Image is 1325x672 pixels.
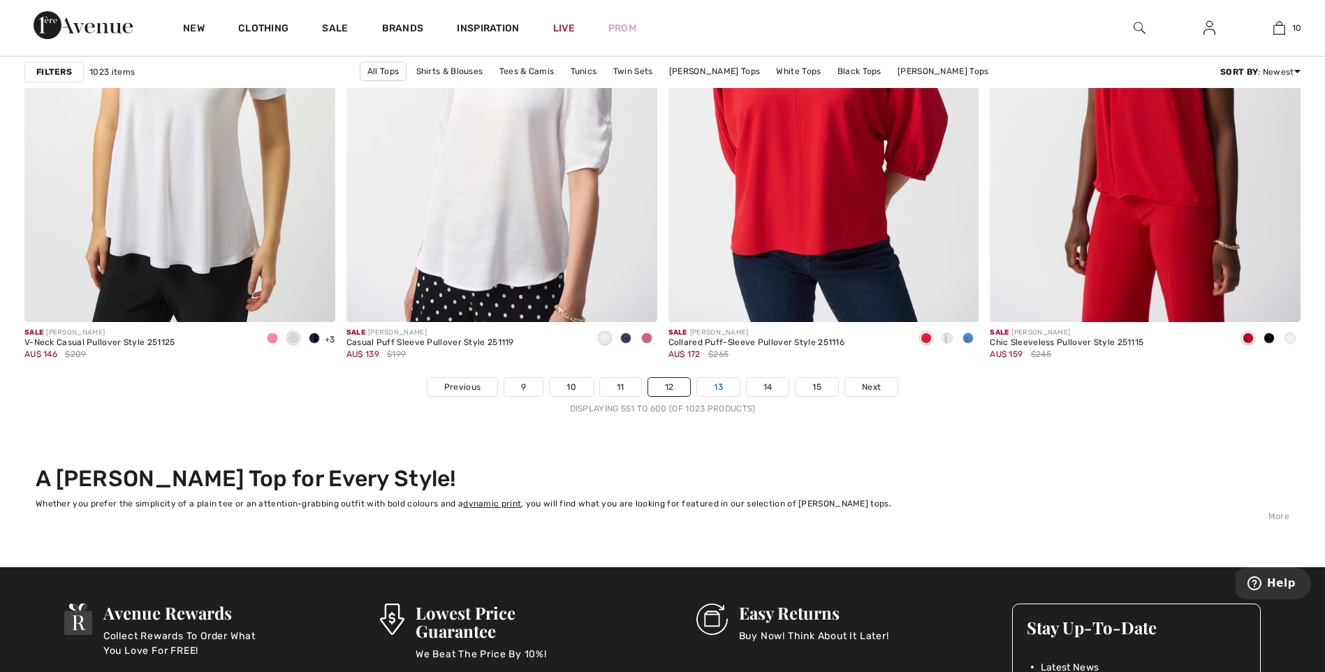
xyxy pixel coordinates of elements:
a: Black Tops [830,62,888,80]
div: [PERSON_NAME] [24,328,175,338]
div: Vanilla 30 [283,328,304,351]
div: : Newest [1220,66,1301,78]
span: Inspiration [457,22,519,37]
div: [PERSON_NAME] [346,328,514,338]
a: Previous [427,378,497,396]
h2: A [PERSON_NAME] Top for Every Style! [36,465,1289,492]
div: Off White [937,328,958,351]
span: 10 [1292,22,1302,34]
div: Midnight Blue [304,328,325,351]
span: AU$ 139 [346,349,379,359]
div: Off White [1280,328,1301,351]
h3: Stay Up-To-Date [1027,618,1246,636]
div: Midnight Blue [615,328,636,351]
div: [PERSON_NAME] [990,328,1143,338]
h3: Lowest Price Guarantee [416,604,590,640]
span: +3 [325,335,335,344]
a: [PERSON_NAME] Tops [891,62,995,80]
a: Brands [382,22,424,37]
img: My Info [1203,20,1215,36]
a: 9 [504,378,543,396]
a: dynamic print [463,499,521,509]
div: Radiant red [1238,328,1259,351]
span: Sale [668,328,687,337]
nav: Page navigation [24,377,1301,415]
iframe: Opens a widget where you can find more information [1236,567,1311,602]
img: Lowest Price Guarantee [380,604,404,635]
a: Twin Sets [606,62,660,80]
a: 14 [747,378,789,396]
a: Live [553,21,575,36]
a: White Tops [769,62,828,80]
a: Tunics [564,62,604,80]
span: Previous [444,381,481,393]
div: Black [1259,328,1280,351]
p: Buy Now! Think About It Later! [739,629,889,657]
span: Sale [24,328,43,337]
span: AU$ 172 [668,349,701,359]
img: Avenue Rewards [64,604,92,635]
a: 10 [1245,20,1313,36]
a: 12 [648,378,691,396]
div: More [36,510,1289,523]
p: Collect Rewards To Order What You Love For FREE! [103,629,274,657]
a: [PERSON_NAME] Tops [662,62,767,80]
div: Collared Puff-Sleeve Pullover Style 251116 [668,338,845,348]
div: Chic Sleeveless Pullover Style 251115 [990,338,1143,348]
div: Bubble gum [262,328,283,351]
div: [PERSON_NAME] [668,328,845,338]
a: 13 [697,378,740,396]
div: Coastal blue [958,328,979,351]
div: Whether you prefer the simplicity of a plain tee or an attention-grabbing outfit with bold colour... [36,497,1289,510]
a: Sale [322,22,348,37]
span: Sale [990,328,1009,337]
span: $199 [387,348,406,360]
a: New [183,22,205,37]
img: My Bag [1273,20,1285,36]
div: Radiant red [916,328,937,351]
div: Bubble gum [636,328,657,351]
strong: Filters [36,66,72,78]
div: Vanilla [594,328,615,351]
h3: Easy Returns [739,604,889,622]
a: 11 [600,378,641,396]
span: $209 [65,348,86,360]
div: V-Neck Casual Pullover Style 251125 [24,338,175,348]
span: AU$ 146 [24,349,57,359]
a: 10 [550,378,593,396]
span: $245 [1031,348,1051,360]
a: 15 [796,378,838,396]
img: Easy Returns [696,604,728,635]
a: Prom [608,21,636,36]
div: Casual Puff Sleeve Pullover Style 251119 [346,338,514,348]
a: Clothing [238,22,288,37]
h3: Avenue Rewards [103,604,274,622]
a: Sign In [1192,20,1227,37]
span: AU$ 159 [990,349,1023,359]
span: Sale [346,328,365,337]
div: Displaying 551 to 600 (of 1023 products) [24,402,1301,415]
span: $265 [708,348,729,360]
a: Tees & Camis [492,62,562,80]
strong: Sort By [1220,67,1258,77]
img: search the website [1134,20,1145,36]
span: 1023 items [89,66,135,78]
img: 1ère Avenue [34,11,133,39]
a: Next [845,378,898,396]
a: All Tops [360,61,407,81]
span: Next [862,381,881,393]
a: Shirts & Blouses [409,62,490,80]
